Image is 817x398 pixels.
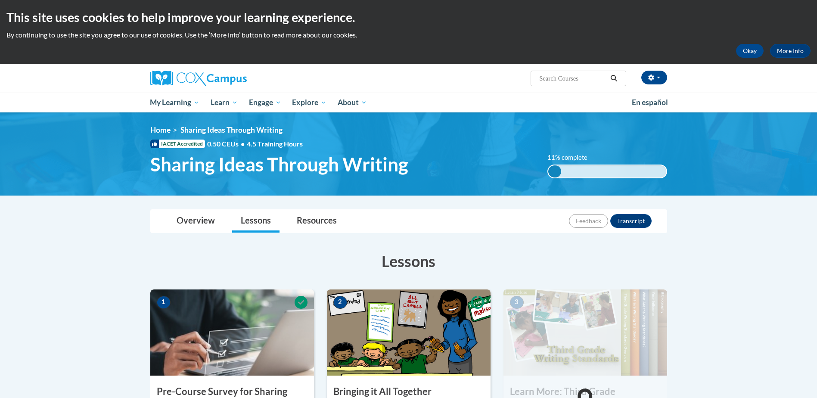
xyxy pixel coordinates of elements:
span: En español [632,98,668,107]
span: Explore [292,97,326,108]
a: Learn [205,93,243,112]
a: Lessons [232,210,280,233]
button: Transcript [610,214,652,228]
span: 4.5 Training Hours [247,140,303,148]
span: Engage [249,97,281,108]
span: 0.50 CEUs [207,139,247,149]
div: Main menu [137,93,680,112]
img: Course Image [327,289,491,376]
span: Sharing Ideas Through Writing [150,153,408,176]
label: 11% complete [547,153,597,162]
a: En español [626,93,674,112]
a: Explore [286,93,332,112]
a: Home [150,125,171,134]
span: IACET Accredited [150,140,205,148]
span: 1 [157,296,171,309]
h2: This site uses cookies to help improve your learning experience. [6,9,811,26]
button: Search [607,73,620,84]
h3: Lessons [150,250,667,272]
button: Feedback [569,214,608,228]
span: 2 [333,296,347,309]
span: About [338,97,367,108]
a: Engage [243,93,287,112]
a: More Info [770,44,811,58]
span: Sharing Ideas Through Writing [180,125,283,134]
span: Learn [211,97,238,108]
img: Course Image [503,289,667,376]
a: Overview [168,210,224,233]
span: • [241,140,245,148]
button: Account Settings [641,71,667,84]
a: About [332,93,373,112]
img: Course Image [150,289,314,376]
span: My Learning [150,97,199,108]
span: 3 [510,296,524,309]
input: Search Courses [538,73,607,84]
a: Cox Campus [150,71,314,86]
div: 11% complete [548,165,561,177]
img: Cox Campus [150,71,247,86]
p: By continuing to use the site you agree to our use of cookies. Use the ‘More info’ button to read... [6,30,811,40]
a: Resources [288,210,345,233]
a: My Learning [145,93,205,112]
button: Okay [736,44,764,58]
